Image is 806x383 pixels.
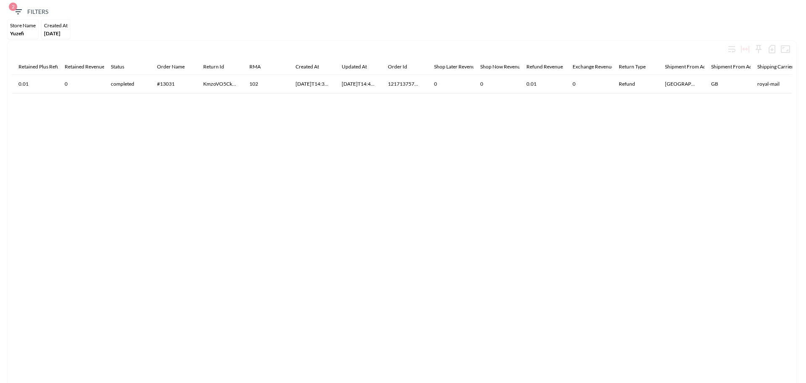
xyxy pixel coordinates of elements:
div: Sticky left columns: 0 [752,42,765,56]
th: 0 [427,75,474,93]
div: Shipment From Address Country [711,62,783,72]
div: Shop Now Revenue [480,62,523,72]
span: Updated At [342,62,378,72]
div: Order Name [157,62,185,72]
span: Filters [13,7,48,17]
div: Status [111,62,124,72]
span: Shop Later Revenue [434,62,489,72]
span: Exchange Revenue [573,62,625,72]
span: 2 [9,3,17,11]
th: GB [704,75,751,93]
span: Order Name [157,62,196,72]
span: Return Type [619,62,657,72]
div: Shop Later Revenue [434,62,478,72]
span: Retained Plus Refund Revenue [18,62,97,72]
button: 2Filters [10,4,52,20]
div: RMA [249,62,261,72]
th: KmzoVO5Ckqf5ODVmabu6RqkKcpv2 [196,75,243,93]
div: Store Name [10,22,36,29]
th: 0 [566,75,612,93]
span: Return Id [203,62,235,72]
th: 2025-09-09T14:43:02.618Z [335,75,381,93]
th: 12171375772023 [381,75,427,93]
div: Created At [44,22,68,29]
div: Retained Plus Refund Revenue [18,62,86,72]
span: Shop Now Revenue [480,62,534,72]
div: Order Id [388,62,407,72]
th: 0.01 [520,75,566,93]
div: Retained Revenue [65,62,105,72]
span: Shipment From Address City [665,62,738,72]
span: Created At [296,62,330,72]
span: Shipping Carrier [757,62,804,72]
div: Created At [296,62,319,72]
span: Status [111,62,135,72]
div: Shipment From Address City [665,62,727,72]
th: #13031 [150,75,196,93]
span: Order Id [388,62,418,72]
th: 2025-09-09T14:32:52.995Z [289,75,335,93]
span: Yuzefi [10,30,24,37]
span: Shipment From Address Country [711,62,794,72]
div: Return Type [619,62,646,72]
th: completed [104,75,150,93]
div: Toggle table layout between fixed and auto (default: auto) [738,42,752,56]
th: London [658,75,704,93]
th: royal-mail [751,75,797,93]
span: RMA [249,62,272,72]
span: Retained Revenue [65,62,115,72]
div: Shipping Carrier [757,62,793,72]
th: 102 [243,75,289,93]
th: 0.01 [12,75,58,93]
div: Exchange Revenue [573,62,614,72]
span: Refund Revenue [526,62,574,72]
div: Wrap text [725,42,738,56]
th: 0 [58,75,104,93]
div: Return Id [203,62,224,72]
th: 0 [474,75,520,93]
div: Updated At [342,62,367,72]
button: Fullscreen [779,42,792,56]
th: Refund [612,75,658,93]
span: [DATE] [44,30,60,37]
div: Refund Revenue [526,62,563,72]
